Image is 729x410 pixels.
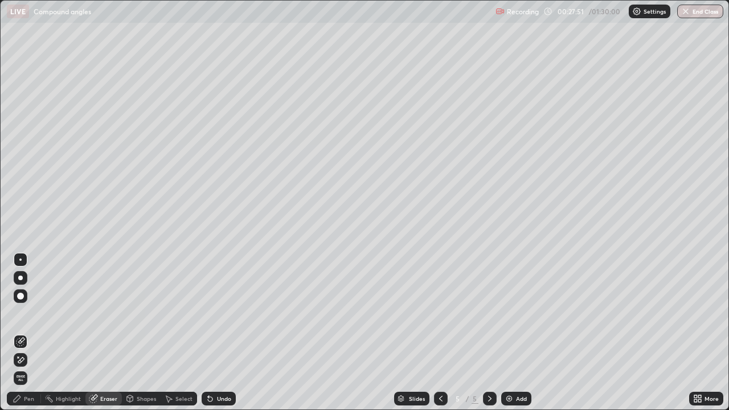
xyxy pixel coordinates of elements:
p: Settings [644,9,666,14]
div: Undo [217,396,231,401]
span: Erase all [14,375,27,382]
img: class-settings-icons [632,7,641,16]
div: Highlight [56,396,81,401]
button: End Class [677,5,723,18]
div: 5 [472,393,478,404]
div: Shapes [137,396,156,401]
div: Add [516,396,527,401]
p: Recording [507,7,539,16]
img: add-slide-button [505,394,514,403]
div: / [466,395,469,402]
p: Compound angles [34,7,91,16]
div: 5 [452,395,464,402]
div: Pen [24,396,34,401]
div: Select [175,396,193,401]
p: LIVE [10,7,26,16]
img: end-class-cross [681,7,690,16]
img: recording.375f2c34.svg [495,7,505,16]
div: Eraser [100,396,117,401]
div: More [705,396,719,401]
div: Slides [409,396,425,401]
